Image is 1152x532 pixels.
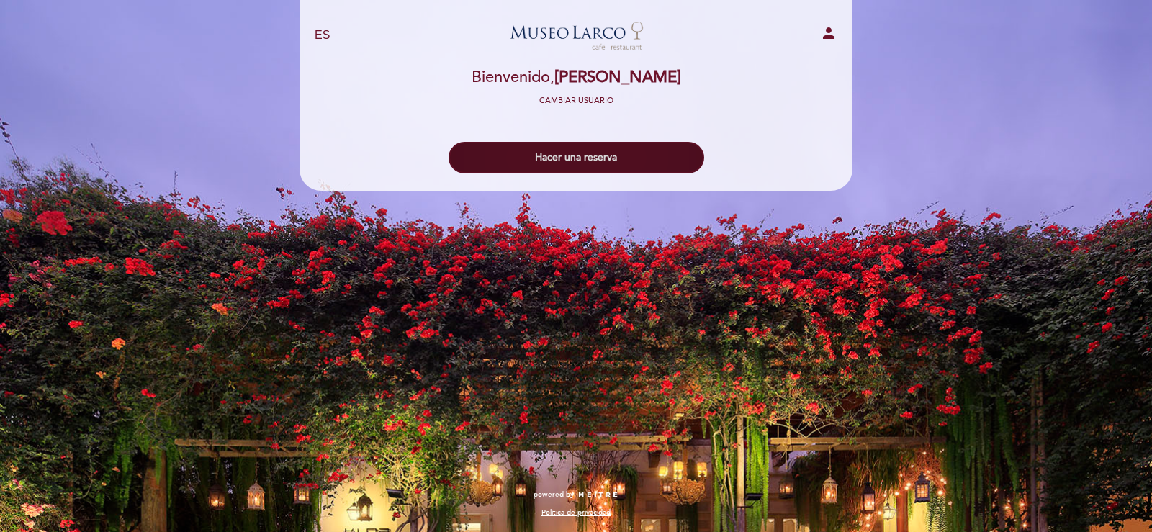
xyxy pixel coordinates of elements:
a: Museo [PERSON_NAME][GEOGRAPHIC_DATA] - Restaurant [486,16,666,55]
button: Hacer una reserva [449,142,704,173]
span: powered by [534,490,574,500]
button: Cambiar usuario [535,94,618,107]
i: person [820,24,837,42]
img: MEITRE [577,492,618,499]
button: person [820,24,837,47]
a: powered by [534,490,618,500]
span: [PERSON_NAME] [554,68,681,87]
h2: Bienvenido, [472,69,681,86]
a: Política de privacidad [541,508,611,518]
